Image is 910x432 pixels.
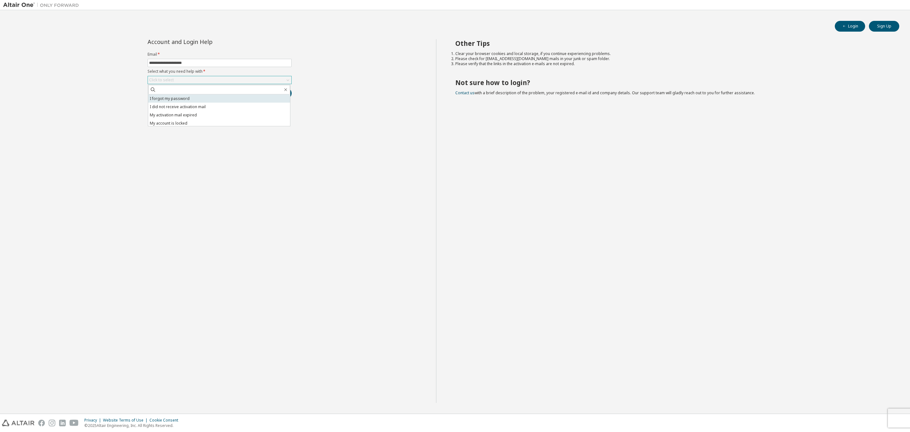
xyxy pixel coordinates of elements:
[148,52,292,57] label: Email
[59,420,66,426] img: linkedin.svg
[3,2,82,8] img: Altair One
[84,418,103,423] div: Privacy
[149,418,182,423] div: Cookie Consent
[148,69,292,74] label: Select what you need help with
[455,90,755,96] span: with a brief description of the problem, your registered e-mail id and company details. Our suppo...
[49,420,55,426] img: instagram.svg
[455,78,888,87] h2: Not sure how to login?
[148,39,263,44] div: Account and Login Help
[149,77,174,83] div: Click to select
[869,21,899,32] button: Sign Up
[103,418,149,423] div: Website Terms of Use
[455,39,888,47] h2: Other Tips
[455,56,888,61] li: Please check for [EMAIL_ADDRESS][DOMAIN_NAME] mails in your junk or spam folder.
[70,420,79,426] img: youtube.svg
[835,21,865,32] button: Login
[84,423,182,428] p: © 2025 Altair Engineering, Inc. All Rights Reserved.
[455,90,475,96] a: Contact us
[148,76,291,84] div: Click to select
[38,420,45,426] img: facebook.svg
[455,51,888,56] li: Clear your browser cookies and local storage, if you continue experiencing problems.
[2,420,34,426] img: altair_logo.svg
[455,61,888,66] li: Please verify that the links in the activation e-mails are not expired.
[148,95,290,103] li: I forgot my password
